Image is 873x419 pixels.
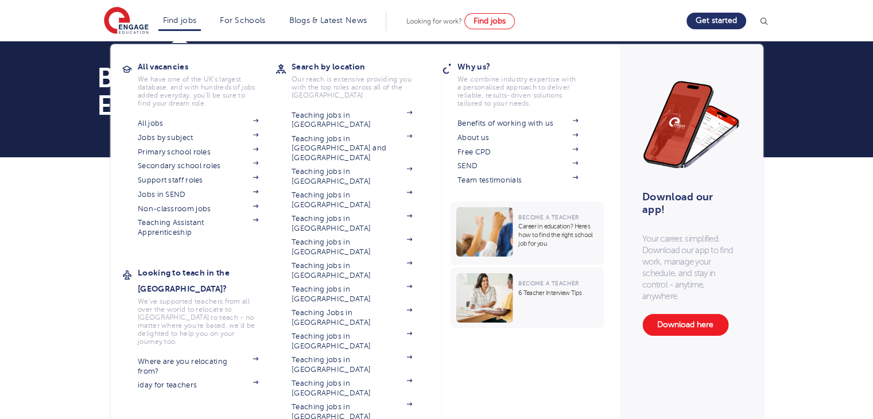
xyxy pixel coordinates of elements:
[220,16,265,25] a: For Schools
[138,218,258,237] a: Teaching Assistant Apprenticeship
[292,308,412,327] a: Teaching Jobs in [GEOGRAPHIC_DATA]
[138,133,258,142] a: Jobs by subject
[292,134,412,162] a: Teaching jobs in [GEOGRAPHIC_DATA] and [GEOGRAPHIC_DATA]
[138,190,258,199] a: Jobs in SEND
[642,191,735,216] h3: Download our app!
[138,381,258,390] a: iday for teachers
[457,119,578,128] a: Benefits of working with us
[138,297,258,346] p: We've supported teachers from all over the world to relocate to [GEOGRAPHIC_DATA] to teach - no m...
[292,75,412,99] p: Our reach is extensive providing you with the top roles across all of the [GEOGRAPHIC_DATA]
[518,289,598,297] p: 6 Teacher Interview Tips
[292,214,412,233] a: Teaching jobs in [GEOGRAPHIC_DATA]
[138,357,258,376] a: Where are you relocating from?
[457,133,578,142] a: About us
[138,75,258,107] p: We have one of the UK's largest database. and with hundreds of jobs added everyday. you'll be sur...
[138,161,258,170] a: Secondary school roles
[292,285,412,304] a: Teaching jobs in [GEOGRAPHIC_DATA]
[138,176,258,185] a: Support staff roles
[642,233,740,302] p: Your career, simplified. Download our app to find work, manage your schedule, and stay in control...
[518,222,598,248] p: Career in education? Here’s how to find the right school job for you
[450,267,607,328] a: Become a Teacher6 Teacher Interview Tips
[138,204,258,214] a: Non-classroom jobs
[292,379,412,398] a: Teaching jobs in [GEOGRAPHIC_DATA]
[292,238,412,257] a: Teaching jobs in [GEOGRAPHIC_DATA]
[289,16,367,25] a: Blogs & Latest News
[457,148,578,157] a: Free CPD
[138,59,276,75] h3: All vacancies
[138,119,258,128] a: All jobs
[138,265,276,297] h3: Looking to teach in the [GEOGRAPHIC_DATA]?
[406,17,462,25] span: Looking for work?
[163,16,197,25] a: Find jobs
[686,13,746,29] a: Get started
[292,59,429,75] h3: Search by location
[457,59,595,75] h3: Why us?
[292,261,412,280] a: Teaching jobs in [GEOGRAPHIC_DATA]
[138,59,276,107] a: All vacanciesWe have one of the UK's largest database. and with hundreds of jobs added everyday. ...
[138,265,276,346] a: Looking to teach in the [GEOGRAPHIC_DATA]?We've supported teachers from all over the world to rel...
[464,13,515,29] a: Find jobs
[292,332,412,351] a: Teaching jobs in [GEOGRAPHIC_DATA]
[292,111,412,130] a: Teaching jobs in [GEOGRAPHIC_DATA]
[457,176,578,185] a: Team testimonials
[518,214,579,220] span: Become a Teacher
[292,167,412,186] a: Teaching jobs in [GEOGRAPHIC_DATA]
[138,148,258,157] a: Primary school roles
[450,201,607,265] a: Become a TeacherCareer in education? Here’s how to find the right school job for you
[642,314,728,336] a: Download here
[104,7,149,36] img: Engage Education
[97,64,544,119] h1: Book a consultation call with Engage
[474,17,506,25] span: Find jobs
[292,355,412,374] a: Teaching jobs in [GEOGRAPHIC_DATA]
[292,59,429,99] a: Search by locationOur reach is extensive providing you with the top roles across all of the [GEOG...
[518,280,579,286] span: Become a Teacher
[457,59,595,107] a: Why us?We combine industry expertise with a personalised approach to deliver reliable, results-dr...
[457,161,578,170] a: SEND
[292,191,412,209] a: Teaching jobs in [GEOGRAPHIC_DATA]
[457,75,578,107] p: We combine industry expertise with a personalised approach to deliver reliable, results-driven so...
